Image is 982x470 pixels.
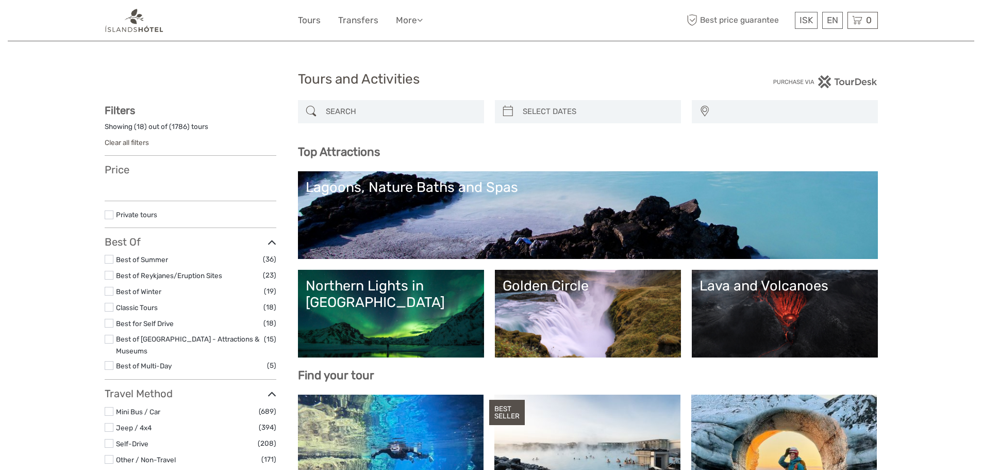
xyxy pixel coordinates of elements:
strong: Filters [105,104,135,117]
b: Find your tour [298,368,374,382]
a: Lagoons, Nature Baths and Spas [306,179,870,251]
a: More [396,13,423,28]
a: Other / Non-Travel [116,456,176,464]
div: Golden Circle [503,278,673,294]
a: Lava and Volcanoes [700,278,870,350]
input: SEARCH [322,103,479,121]
a: Best of Summer [116,255,168,264]
span: (19) [264,285,276,297]
h1: Tours and Activities [298,71,685,88]
a: Self-Drive [116,440,148,448]
h3: Best Of [105,236,276,248]
label: 18 [137,122,144,132]
div: BEST SELLER [489,400,525,426]
a: Northern Lights in [GEOGRAPHIC_DATA] [306,278,476,350]
a: Best of [GEOGRAPHIC_DATA] - Attractions & Museums [116,335,259,355]
div: Northern Lights in [GEOGRAPHIC_DATA] [306,278,476,311]
div: Lava and Volcanoes [700,278,870,294]
input: SELECT DATES [519,103,676,121]
span: Best price guarantee [685,12,792,29]
img: PurchaseViaTourDesk.png [773,75,877,88]
b: Top Attractions [298,145,380,159]
img: 1298-aa34540a-eaca-4c1b-b063-13e4b802c612_logo_small.png [105,8,164,33]
a: Jeep / 4x4 [116,424,152,432]
span: (18) [263,317,276,329]
span: (689) [259,406,276,417]
span: (208) [258,437,276,449]
span: (5) [267,360,276,371]
a: Best for Self Drive [116,319,174,328]
div: Lagoons, Nature Baths and Spas [306,179,870,196]
span: (18) [263,301,276,313]
a: Tours [298,13,321,28]
a: Private tours [116,210,157,219]
a: Clear all filters [105,138,149,147]
a: Best of Winter [116,287,161,296]
span: (171) [261,453,276,465]
div: Showing ( ) out of ( ) tours [105,122,276,138]
span: (394) [259,422,276,433]
a: Classic Tours [116,303,158,312]
a: Best of Multi-Day [116,362,172,370]
span: ISK [800,15,813,25]
a: Best of Reykjanes/Eruption Sites [116,271,222,280]
span: (15) [264,333,276,345]
div: EN [822,12,843,29]
a: Mini Bus / Car [116,408,160,416]
a: Golden Circle [503,278,673,350]
a: Transfers [338,13,378,28]
span: (36) [263,253,276,265]
label: 1786 [172,122,187,132]
span: (23) [263,269,276,281]
h3: Travel Method [105,387,276,400]
span: 0 [864,15,873,25]
h3: Price [105,164,276,176]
